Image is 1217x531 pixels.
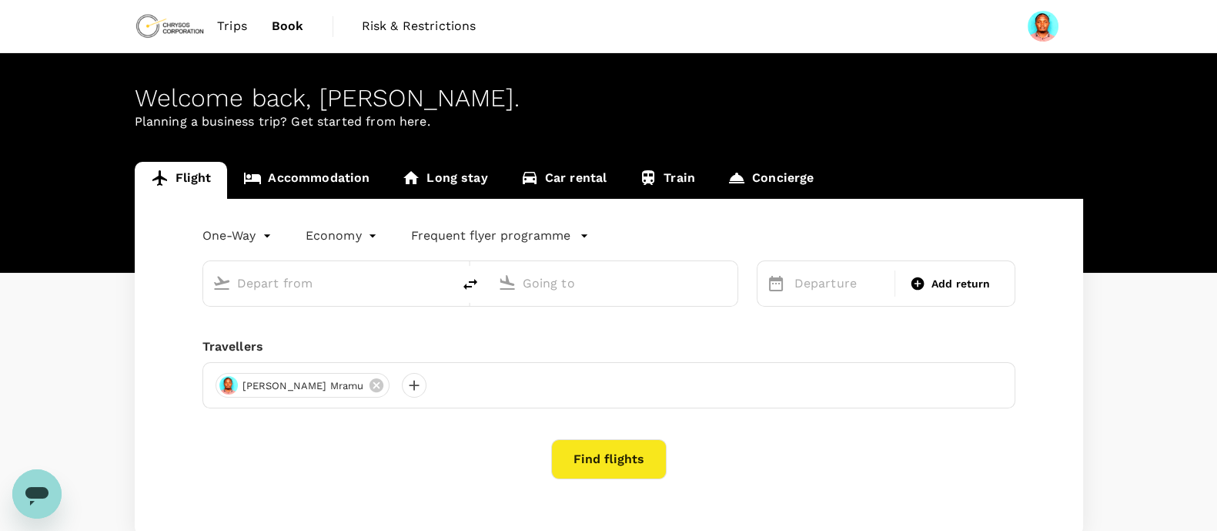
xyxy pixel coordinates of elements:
button: Open [441,281,444,284]
a: Concierge [711,162,830,199]
p: Departure [794,274,886,293]
iframe: Button to launch messaging window [12,469,62,519]
div: Economy [306,223,380,248]
button: Frequent flyer programme [411,227,589,245]
input: Going to [523,271,705,295]
button: Find flights [551,439,667,479]
a: Long stay [386,162,503,199]
img: Erick Stanford Mramu [1028,11,1058,42]
span: Book [272,17,304,35]
input: Depart from [237,271,420,295]
div: [PERSON_NAME] Mramu [216,373,390,398]
a: Train [623,162,711,199]
button: delete [452,266,489,303]
img: avatar-66a92a0b57fa5.jpeg [219,376,238,395]
a: Accommodation [227,162,386,199]
button: Open [727,281,730,284]
a: Car rental [504,162,624,199]
div: Welcome back , [PERSON_NAME] . [135,84,1083,113]
span: [PERSON_NAME] Mramu [233,378,373,394]
span: Trips [217,17,247,35]
div: One-Way [202,223,275,248]
p: Frequent flyer programme [411,227,570,245]
img: Chrysos Corporation [135,9,206,43]
p: Planning a business trip? Get started from here. [135,113,1083,131]
div: Travellers [202,338,1015,356]
span: Risk & Restrictions [362,17,476,35]
a: Flight [135,162,228,199]
span: Add return [931,276,991,292]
